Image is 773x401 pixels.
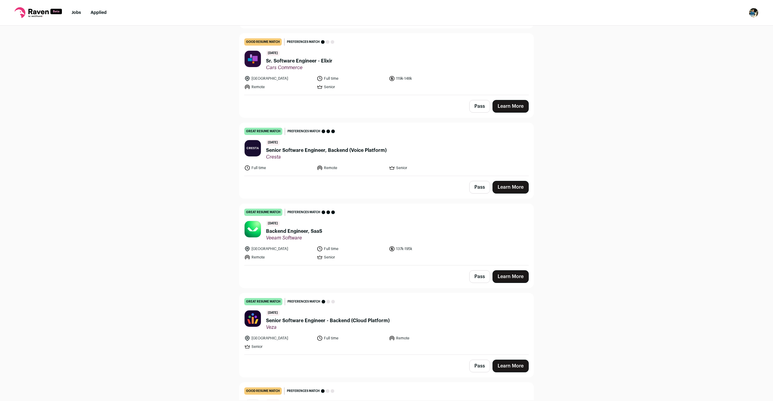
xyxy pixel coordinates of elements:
[91,11,107,15] a: Applied
[266,50,280,56] span: [DATE]
[389,75,458,82] li: 119k-148k
[245,140,261,156] img: 4c494d5403fe93fb06cdca4b307074486412b1003f9f543b1500926557fb7cd6.jpg
[244,254,313,260] li: Remote
[287,128,320,134] span: Preferences match
[492,360,529,372] a: Learn More
[244,298,282,305] div: great resume match
[749,8,759,18] img: 13009378-medium_jpg
[244,165,313,171] li: Full time
[266,317,390,324] span: Senior Software Engineer - Backend (Cloud Platform)
[266,228,322,235] span: Backend Engineer, SaaS
[469,270,490,283] button: Pass
[266,57,332,65] span: Sr. Software Engineer - Elixir
[266,140,280,146] span: [DATE]
[244,84,313,90] li: Remote
[389,165,458,171] li: Senior
[244,128,282,135] div: great resume match
[266,235,322,241] span: Veeam Software
[317,254,386,260] li: Senior
[244,335,313,341] li: [GEOGRAPHIC_DATA]
[266,324,390,330] span: Veza
[244,246,313,252] li: [GEOGRAPHIC_DATA]
[389,246,458,252] li: 137k-195k
[244,344,313,350] li: Senior
[239,293,534,354] a: great resume match Preferences match [DATE] Senior Software Engineer - Backend (Cloud Platform) V...
[244,209,282,216] div: great resume match
[266,310,280,316] span: [DATE]
[244,75,313,82] li: [GEOGRAPHIC_DATA]
[266,65,332,71] span: Cars Commerce
[492,270,529,283] a: Learn More
[749,8,759,18] button: Open dropdown
[244,38,282,46] div: good resume match
[317,165,386,171] li: Remote
[245,51,261,67] img: 6a79e6f09283e1bafe4ca869cf7b302e29b0faa48023463420351e56f5c389d1.jpg
[287,209,320,215] span: Preferences match
[287,388,320,394] span: Preferences match
[492,100,529,113] a: Learn More
[266,221,280,226] span: [DATE]
[72,11,81,15] a: Jobs
[245,221,261,237] img: b9e04663b3cf0aa800eb9afa7452f7d2d1a05f8d644c0ecc7ddea17e73b65ca8.jpg
[245,310,261,327] img: 3b1b0dfa7a424ee42a976fc5df13c5d62a58967b361eb4b2683e2b687cc58fe2.jpg
[492,181,529,194] a: Learn More
[244,387,282,395] div: good resume match
[389,335,458,341] li: Remote
[287,299,320,305] span: Preferences match
[317,75,386,82] li: Full time
[469,181,490,194] button: Pass
[239,123,534,176] a: great resume match Preferences match [DATE] Senior Software Engineer, Backend (Voice Platform) Cr...
[287,39,320,45] span: Preferences match
[317,84,386,90] li: Senior
[239,204,534,265] a: great resume match Preferences match [DATE] Backend Engineer, SaaS Veeam Software [GEOGRAPHIC_DAT...
[469,100,490,113] button: Pass
[239,34,534,95] a: good resume match Preferences match [DATE] Sr. Software Engineer - Elixir Cars Commerce [GEOGRAPH...
[266,154,386,160] span: Cresta
[266,147,386,154] span: Senior Software Engineer, Backend (Voice Platform)
[469,360,490,372] button: Pass
[317,335,386,341] li: Full time
[317,246,386,252] li: Full time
